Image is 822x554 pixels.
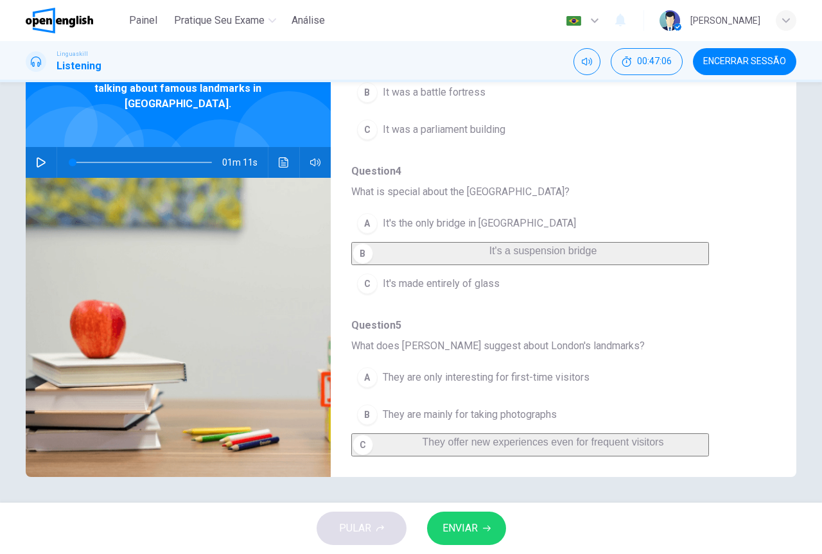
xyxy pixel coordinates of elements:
[357,82,378,103] div: B
[274,147,294,178] button: Clique para ver a transcrição do áudio
[286,9,330,32] button: Análise
[383,216,576,231] span: It's the only bridge in [GEOGRAPHIC_DATA]
[26,8,93,33] img: OpenEnglish logo
[703,56,786,67] span: Encerrar Sessão
[351,114,709,146] button: CIt was a parliament building
[26,8,123,33] a: OpenEnglish logo
[351,268,709,300] button: CIt's made entirely of glass
[351,433,709,456] button: CThey offer new experiences even for frequent visitors
[383,276,500,291] span: It's made entirely of glass
[357,367,378,388] div: A
[693,48,796,75] button: Encerrar Sessão
[351,184,755,200] span: What is special about the [GEOGRAPHIC_DATA]?
[169,9,281,32] button: Pratique seu exame
[351,338,755,354] span: What does [PERSON_NAME] suggest about London's landmarks?
[660,10,680,31] img: Profile picture
[123,9,164,32] button: Painel
[611,48,683,75] button: 00:47:06
[353,435,373,455] div: C
[351,318,755,333] span: Question 5
[423,437,664,447] span: They offer new experiences even for frequent visitors
[351,164,755,179] span: Question 4
[357,213,378,234] div: A
[611,48,683,75] div: Esconder
[383,85,485,100] span: It was a battle fortress
[57,49,88,58] span: Linguaskill
[357,273,378,294] div: C
[489,245,597,256] span: It's a suspension bridge
[566,16,582,26] img: pt
[353,243,373,264] div: B
[129,13,157,28] span: Painel
[357,404,378,425] div: B
[383,122,505,137] span: It was a parliament building
[222,147,268,178] span: 01m 11s
[67,65,289,112] span: Listen to [PERSON_NAME], a tour guide, talking about famous landmarks in [GEOGRAPHIC_DATA].
[26,178,331,477] img: Listen to Sarah, a tour guide, talking about famous landmarks in London.
[351,207,709,239] button: AIt's the only bridge in [GEOGRAPHIC_DATA]
[351,242,709,265] button: BIt's a suspension bridge
[383,370,590,385] span: They are only interesting for first-time visitors
[637,56,672,67] span: 00:47:06
[351,76,709,108] button: BIt was a battle fortress
[57,58,101,74] h1: Listening
[357,119,378,140] div: C
[427,512,506,545] button: ENVIAR
[292,13,325,28] span: Análise
[573,48,600,75] div: Silenciar
[174,13,265,28] span: Pratique seu exame
[383,407,557,422] span: They are mainly for taking photographs
[351,361,709,394] button: AThey are only interesting for first-time visitors
[351,399,709,431] button: BThey are mainly for taking photographs
[442,519,478,537] span: ENVIAR
[690,13,760,28] div: [PERSON_NAME]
